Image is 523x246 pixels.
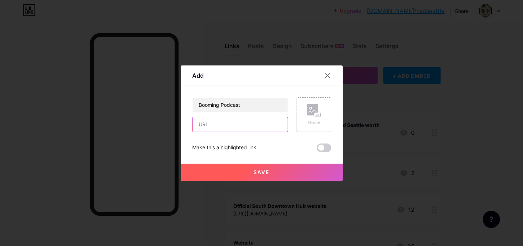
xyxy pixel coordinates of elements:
button: Save [181,164,343,181]
input: URL [193,117,288,132]
div: Make this a highlighted link [192,143,256,152]
div: Add [192,71,204,80]
span: Save [253,169,270,175]
input: Title [193,98,288,112]
div: Picture [307,120,321,126]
